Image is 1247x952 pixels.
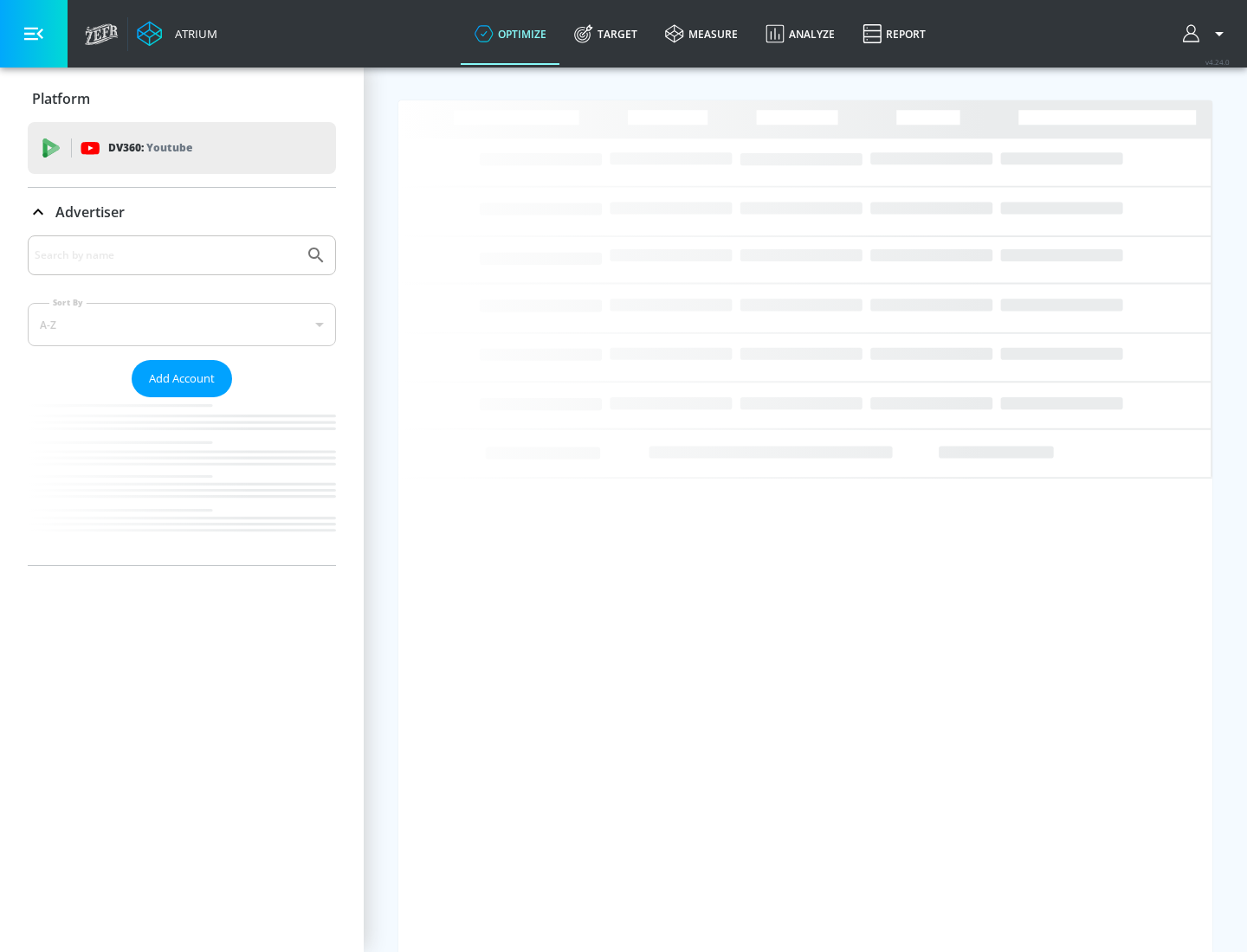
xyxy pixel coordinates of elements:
[28,397,336,565] nav: list of Advertiser
[560,3,651,65] a: Target
[28,303,336,346] div: A-Z
[137,21,217,47] a: Atrium
[108,138,192,158] p: DV360:
[28,122,336,174] div: DV360: Youtube
[28,188,336,236] div: Advertiser
[849,3,940,65] a: Report
[49,297,87,308] label: Sort By
[461,3,560,65] a: optimize
[55,203,125,222] p: Advertiser
[168,26,217,42] div: Atrium
[752,3,849,65] a: Analyze
[35,244,297,267] input: Search by name
[32,89,90,108] p: Platform
[149,369,215,389] span: Add Account
[132,360,232,397] button: Add Account
[28,235,336,565] div: Advertiser
[651,3,752,65] a: measure
[28,74,336,123] div: Platform
[1205,57,1230,67] span: v 4.24.0
[146,138,192,157] p: Youtube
